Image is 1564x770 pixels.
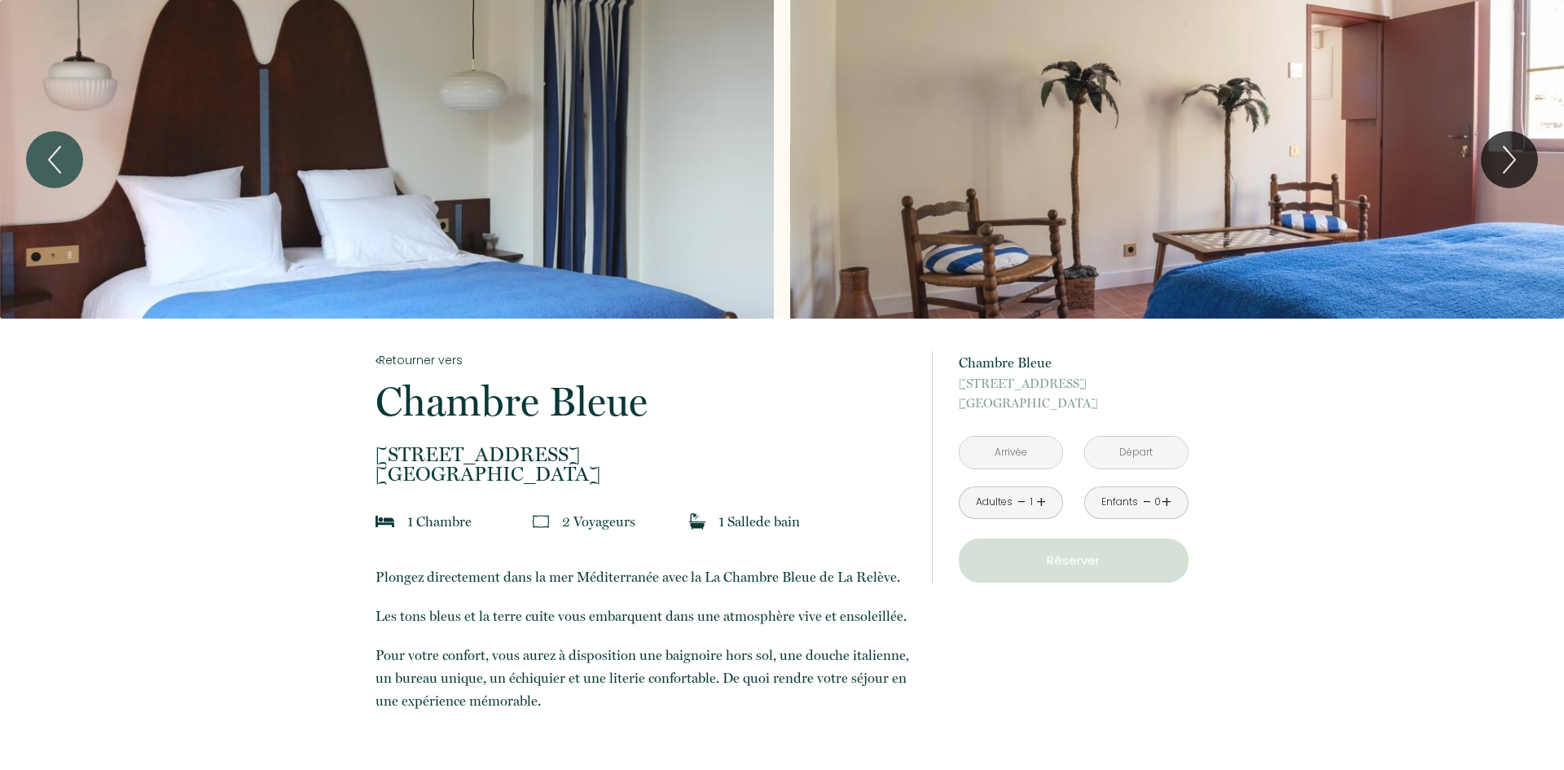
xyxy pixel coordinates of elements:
input: Arrivée [960,437,1062,469]
p: [GEOGRAPHIC_DATA] [959,374,1188,413]
div: Adultes [976,495,1013,510]
button: Réserver [959,539,1188,583]
p: 1 Chambre [407,510,472,533]
div: 0 [1153,495,1162,510]
a: Retourner vers [376,351,910,369]
p: 2 Voyageur [562,510,635,533]
button: Next [1481,131,1538,188]
img: guests [533,513,549,530]
div: 1 [1027,495,1035,510]
div: Enfants [1101,495,1138,510]
p: 1 Salle de bain [718,510,800,533]
p: Plongez directement dans la mer Méditerranée avec la La Chambre Bleue de La Relève. [376,565,910,588]
p: Chambre Bleue [376,381,910,422]
p: Pour votre confort, vous aurez à disposition une baignoire hors sol, une douche italienne, un bur... [376,644,910,712]
a: - [1143,490,1152,515]
span: [STREET_ADDRESS] [376,445,910,464]
p: Chambre Bleue [959,351,1188,374]
button: Previous [26,131,83,188]
p: Les tons bleus et la terre cuite vous embarquent dans une atmosphère vive et ensoleillée. [376,605,910,627]
p: [GEOGRAPHIC_DATA] [376,445,910,484]
a: + [1162,490,1171,515]
p: Réserver [964,551,1183,570]
a: + [1036,490,1046,515]
a: - [1017,490,1026,515]
span: s [630,513,635,530]
span: [STREET_ADDRESS] [959,374,1188,394]
input: Départ [1085,437,1188,469]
